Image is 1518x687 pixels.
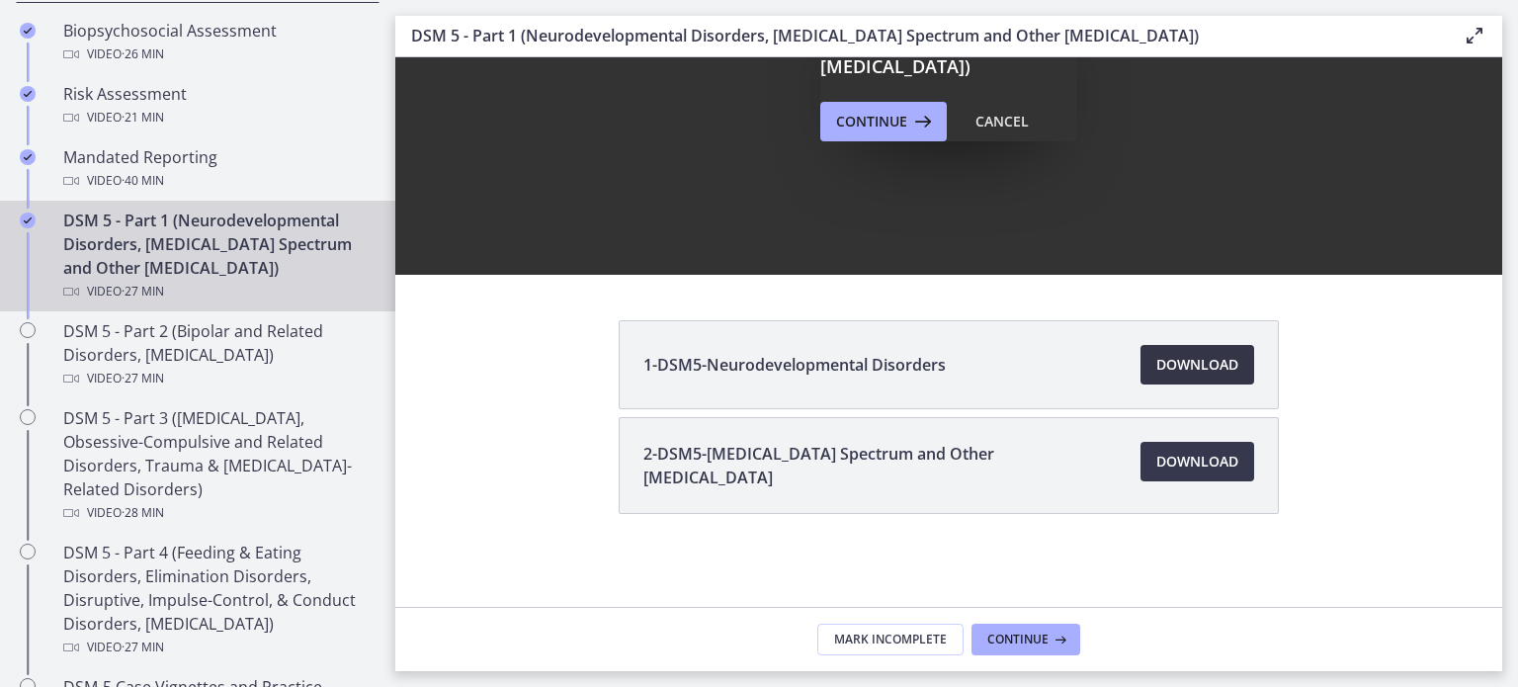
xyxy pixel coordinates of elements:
[63,169,372,193] div: Video
[122,169,164,193] span: · 40 min
[63,501,372,525] div: Video
[63,541,372,659] div: DSM 5 - Part 4 (Feeding & Eating Disorders, Elimination Disorders, Disruptive, Impulse-Control, &...
[820,102,947,141] button: Continue
[122,501,164,525] span: · 28 min
[63,43,372,66] div: Video
[1140,345,1254,385] a: Download
[63,319,372,390] div: DSM 5 - Part 2 (Bipolar and Related Disorders, [MEDICAL_DATA])
[960,102,1045,141] button: Cancel
[122,280,164,303] span: · 27 min
[63,19,372,66] div: Biopsychosocial Assessment
[63,145,372,193] div: Mandated Reporting
[63,636,372,659] div: Video
[1156,353,1238,377] span: Download
[122,43,164,66] span: · 26 min
[1140,442,1254,481] a: Download
[20,149,36,165] i: Completed
[643,442,1117,489] span: 2-DSM5-[MEDICAL_DATA] Spectrum and Other [MEDICAL_DATA]
[1156,450,1238,473] span: Download
[20,213,36,228] i: Completed
[643,353,946,377] span: 1-DSM5-Neurodevelopmental Disorders
[817,624,964,655] button: Mark Incomplete
[987,632,1049,647] span: Continue
[971,624,1080,655] button: Continue
[63,367,372,390] div: Video
[20,86,36,102] i: Completed
[63,82,372,129] div: Risk Assessment
[63,209,372,303] div: DSM 5 - Part 1 (Neurodevelopmental Disorders, [MEDICAL_DATA] Spectrum and Other [MEDICAL_DATA])
[834,632,947,647] span: Mark Incomplete
[63,106,372,129] div: Video
[20,23,36,39] i: Completed
[411,24,1431,47] h3: DSM 5 - Part 1 (Neurodevelopmental Disorders, [MEDICAL_DATA] Spectrum and Other [MEDICAL_DATA])
[63,406,372,525] div: DSM 5 - Part 3 ([MEDICAL_DATA], Obsessive-Compulsive and Related Disorders, Trauma & [MEDICAL_DAT...
[122,636,164,659] span: · 27 min
[975,110,1029,133] div: Cancel
[122,367,164,390] span: · 27 min
[122,106,164,129] span: · 21 min
[836,110,907,133] span: Continue
[63,280,372,303] div: Video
